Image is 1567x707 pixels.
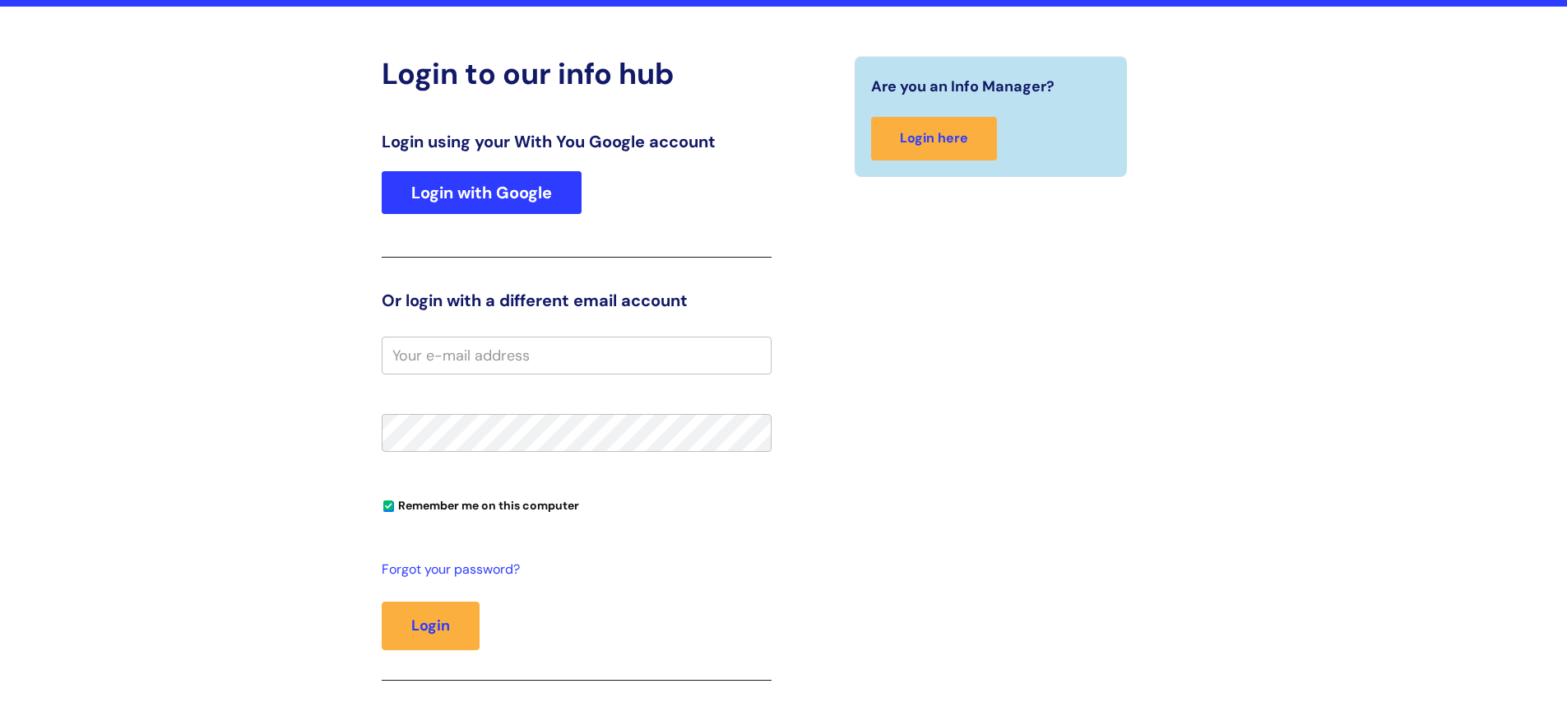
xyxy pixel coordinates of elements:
input: Your e-mail address [382,337,772,374]
button: Login [382,602,480,649]
a: Login here [871,117,997,160]
a: Forgot your password? [382,558,763,582]
input: Remember me on this computer [383,501,394,512]
h2: Login to our info hub [382,56,772,91]
h3: Login using your With You Google account [382,132,772,151]
h3: Or login with a different email account [382,291,772,310]
label: Remember me on this computer [382,495,579,513]
span: Are you an Info Manager? [871,73,1055,100]
a: Login with Google [382,171,582,214]
div: You can uncheck this option if you're logging in from a shared device [382,491,772,518]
